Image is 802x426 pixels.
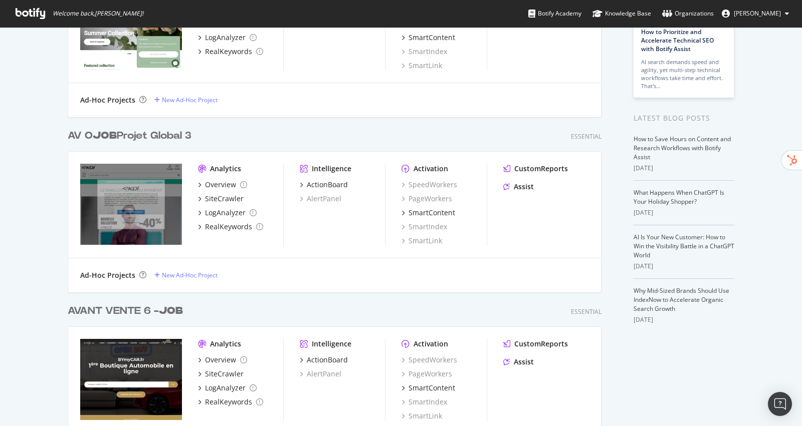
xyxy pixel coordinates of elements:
a: How to Save Hours on Content and Research Workflows with Botify Assist [634,135,731,161]
a: LogAnalyzer [198,383,257,393]
div: Open Intercom Messenger [768,392,792,416]
span: Olivier Job [734,9,781,18]
a: SmartLink [402,61,442,71]
div: Essential [571,132,601,141]
div: Assist [514,357,534,367]
div: Essential [571,307,601,316]
div: Botify Academy [528,9,581,19]
div: CustomReports [514,339,568,349]
a: LogAnalyzer [198,33,257,43]
a: CustomReports [503,164,568,174]
div: LogAnalyzer [205,383,246,393]
a: Overview [198,355,247,365]
div: Activation [414,339,448,349]
a: PageWorkers [402,369,452,379]
div: Latest Blog Posts [634,113,734,124]
a: SpeedWorkers [402,180,457,190]
div: Organizations [662,9,714,19]
a: RealKeywords [198,47,263,57]
a: AV OJOBProjet Global 3 [68,129,195,143]
a: SmartContent [402,208,455,218]
div: New Ad-Hoc Project [162,271,218,279]
a: Overview [198,180,247,190]
a: Why Mid-Sized Brands Should Use IndexNow to Accelerate Organic Search Growth [634,286,729,313]
div: SmartContent [409,383,455,393]
a: AlertPanel [300,194,341,204]
img: latribu.fr [80,339,182,420]
div: LogAnalyzer [205,208,246,218]
div: Knowledge Base [592,9,651,19]
a: SmartIndex [402,397,447,407]
div: [DATE] [634,315,734,324]
div: Activation [414,164,448,174]
a: AVANT VENTE 6 -JOB [68,304,187,318]
div: Analytics [210,164,241,174]
div: Analytics [210,339,241,349]
div: RealKeywords [205,47,252,57]
a: SmartLink [402,236,442,246]
b: JOB [93,131,117,141]
a: Assist [503,357,534,367]
div: SiteCrawler [205,369,244,379]
div: [DATE] [634,208,734,217]
a: Assist [503,182,534,192]
a: CustomReports [503,339,568,349]
a: New Ad-Hoc Project [154,96,218,104]
a: New Ad-Hoc Project [154,271,218,279]
div: AV O Projet Global 3 [68,129,191,143]
div: Intelligence [312,339,351,349]
div: RealKeywords [205,397,252,407]
div: RealKeywords [205,222,252,232]
a: SmartIndex [402,47,447,57]
span: Welcome back, [PERSON_NAME] ! [53,10,143,18]
div: Assist [514,182,534,192]
div: ActionBoard [307,180,348,190]
a: SpeedWorkers [402,355,457,365]
a: SmartIndex [402,222,447,232]
a: AlertPanel [300,369,341,379]
div: Overview [205,355,236,365]
a: AI Is Your New Customer: How to Win the Visibility Battle in a ChatGPT World [634,233,734,259]
div: AI search demands speed and agility, yet multi-step technical workflows take time and effort. Tha... [641,58,726,90]
img: terre-sauvage.com [80,164,182,245]
button: [PERSON_NAME] [714,6,797,22]
div: AVANT VENTE 6 - [68,304,183,318]
div: CustomReports [514,164,568,174]
a: RealKeywords [198,397,263,407]
a: How to Prioritize and Accelerate Technical SEO with Botify Assist [641,28,714,53]
div: [DATE] [634,164,734,173]
a: LogAnalyzer [198,208,257,218]
div: ActionBoard [307,355,348,365]
a: SiteCrawler [198,194,244,204]
div: Overview [205,180,236,190]
div: Ad-Hoc Projects [80,95,135,105]
div: SmartContent [409,208,455,218]
a: PageWorkers [402,194,452,204]
div: SmartContent [409,33,455,43]
a: ActionBoard [300,355,348,365]
a: SiteCrawler [198,369,244,379]
div: [DATE] [634,262,734,271]
a: RealKeywords [198,222,263,232]
a: ActionBoard [300,180,348,190]
a: What Happens When ChatGPT Is Your Holiday Shopper? [634,188,724,206]
a: SmartContent [402,383,455,393]
a: SmartContent [402,33,455,43]
div: LogAnalyzer [205,33,246,43]
div: New Ad-Hoc Project [162,96,218,104]
b: JOB [159,306,183,316]
div: Intelligence [312,164,351,174]
div: Ad-Hoc Projects [80,270,135,280]
a: SmartLink [402,411,442,421]
div: SiteCrawler [205,194,244,204]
